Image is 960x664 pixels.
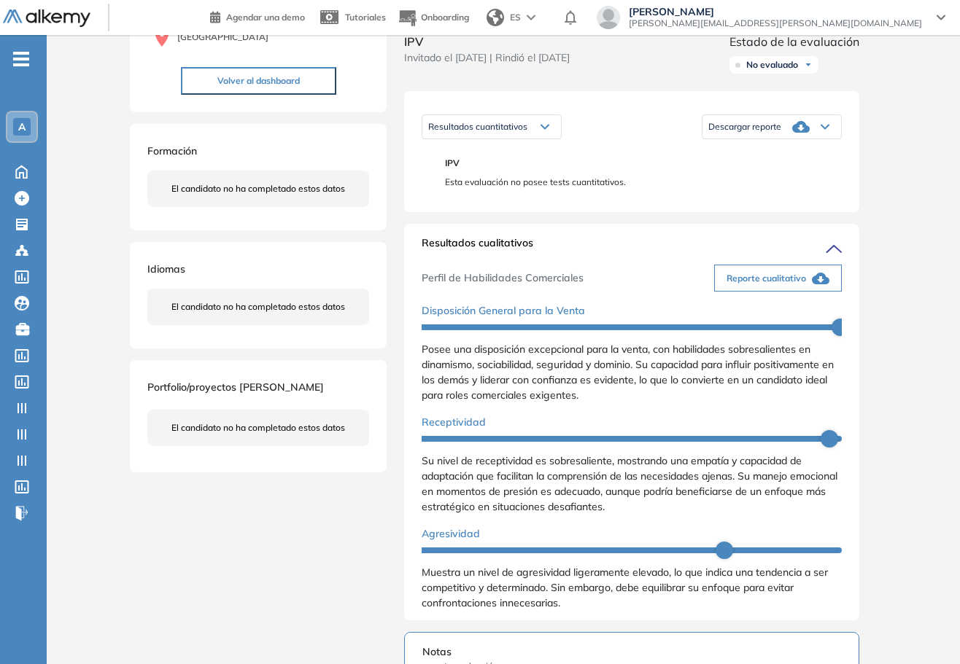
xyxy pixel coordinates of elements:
[147,380,324,394] span: Portfolio/proyectos [PERSON_NAME]
[527,15,535,20] img: arrow
[422,270,584,286] span: Perfil de Habilidades Comerciales
[629,17,922,29] span: [PERSON_NAME][EMAIL_ADDRESS][PERSON_NAME][DOMAIN_NAME]
[210,7,305,25] a: Agendar una demo
[697,495,960,664] div: Widget de chat
[510,11,521,24] span: ES
[422,566,828,609] span: Muestra un nivel de agresividad ligeramente elevado, lo que indica una tendencia a ser competitiv...
[398,2,469,34] button: Onboarding
[226,12,305,23] span: Agendar una demo
[714,265,842,292] button: Reporte cualitativo
[697,495,960,664] iframe: Chat Widget
[428,121,527,132] span: Resultados cuantitativos
[147,144,197,157] span: Formación
[445,176,830,189] span: Esta evaluación no posee tests cuantitativos.
[404,50,570,66] span: Invitado el [DATE] | Rindió el [DATE]
[727,272,806,285] span: Reporte cualitativo
[804,60,813,69] img: Ícono de flecha
[3,9,90,28] img: Logo
[422,415,486,430] span: Receptividad
[708,121,781,133] span: Descargar reporte
[18,121,26,133] span: A
[422,454,837,513] span: Su nivel de receptividad es sobresaliente, mostrando una empatía y capacidad de adaptación que fa...
[404,33,570,50] span: IPV
[345,12,386,23] span: Tutoriales
[421,12,469,23] span: Onboarding
[629,6,922,17] span: [PERSON_NAME]
[445,157,830,170] span: IPV
[177,31,268,44] span: [GEOGRAPHIC_DATA]
[422,343,834,402] span: Posee una disposición excepcional para la venta, con habilidades sobresalientes en dinamismo, soc...
[171,300,345,313] span: El candidato no ha completado estos datos
[422,235,533,259] span: Resultados cualitativos
[171,421,345,434] span: El candidato no ha completado estos datos
[171,182,345,195] span: El candidato no ha completado estos datos
[422,526,480,542] span: Agresividad
[13,58,29,60] i: -
[487,9,504,26] img: world
[422,303,585,319] span: Disposición General para la Venta
[181,67,336,95] button: Volver al dashboard
[729,33,859,50] span: Estado de la evaluación
[147,262,185,276] span: Idiomas
[746,59,798,71] span: No evaluado
[422,644,841,660] span: Notas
